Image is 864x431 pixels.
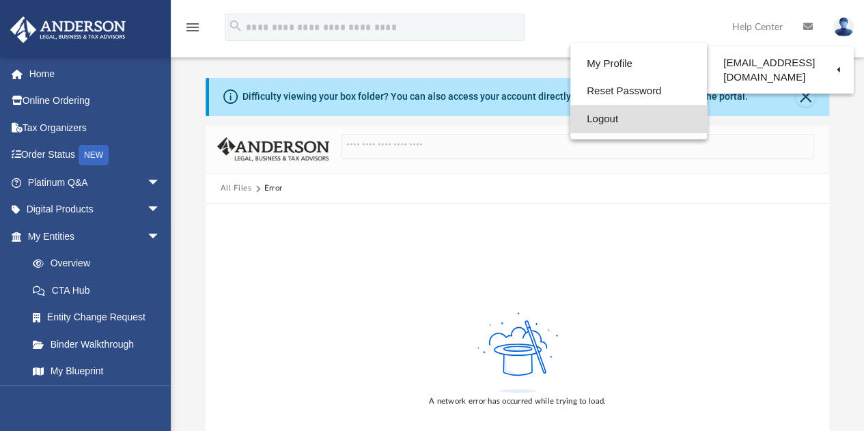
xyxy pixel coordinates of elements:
button: Close [796,87,815,107]
span: arrow_drop_down [147,169,174,197]
div: NEW [79,145,109,165]
a: My Profile [570,50,707,78]
a: menu [184,26,201,36]
a: Reset Password [570,77,707,105]
input: Search files and folders [341,134,814,160]
a: Platinum Q&Aarrow_drop_down [10,169,181,196]
a: My Entitiesarrow_drop_down [10,223,181,250]
a: Entity Change Request [19,304,181,331]
button: All Files [221,182,252,195]
a: Binder Walkthrough [19,331,181,358]
span: arrow_drop_down [147,196,174,224]
a: Digital Productsarrow_drop_down [10,196,181,223]
a: Overview [19,250,181,277]
span: arrow_drop_down [147,223,174,251]
div: A network error has occurred while trying to load. [429,395,606,408]
i: search [228,18,243,33]
a: Order StatusNEW [10,141,181,169]
a: [EMAIL_ADDRESS][DOMAIN_NAME] [707,50,854,90]
a: Home [10,60,181,87]
img: User Pic [833,17,854,37]
a: Online Ordering [10,87,181,115]
div: Difficulty viewing your box folder? You can also access your account directly on outside of the p... [242,89,748,104]
a: Logout [570,105,707,133]
div: Error [264,182,282,195]
a: Tax Organizers [10,114,181,141]
i: menu [184,19,201,36]
a: My Blueprint [19,358,174,385]
a: Tax Due Dates [19,385,181,412]
a: CTA Hub [19,277,181,304]
img: Anderson Advisors Platinum Portal [6,16,130,43]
